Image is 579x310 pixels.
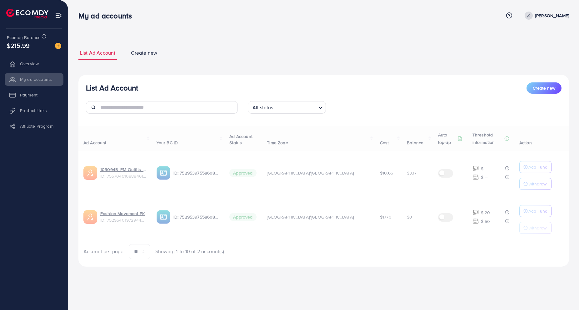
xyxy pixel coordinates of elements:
[535,12,569,19] p: [PERSON_NAME]
[78,11,137,20] h3: My ad accounts
[7,41,30,50] span: $215.99
[86,83,138,92] h3: List Ad Account
[251,103,275,112] span: All status
[275,102,316,112] input: Search for option
[55,12,62,19] img: menu
[533,85,555,91] span: Create new
[527,82,562,94] button: Create new
[522,12,569,20] a: [PERSON_NAME]
[7,34,41,41] span: Ecomdy Balance
[55,43,61,49] img: image
[248,101,326,114] div: Search for option
[80,49,115,57] span: List Ad Account
[131,49,157,57] span: Create new
[6,9,48,18] img: logo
